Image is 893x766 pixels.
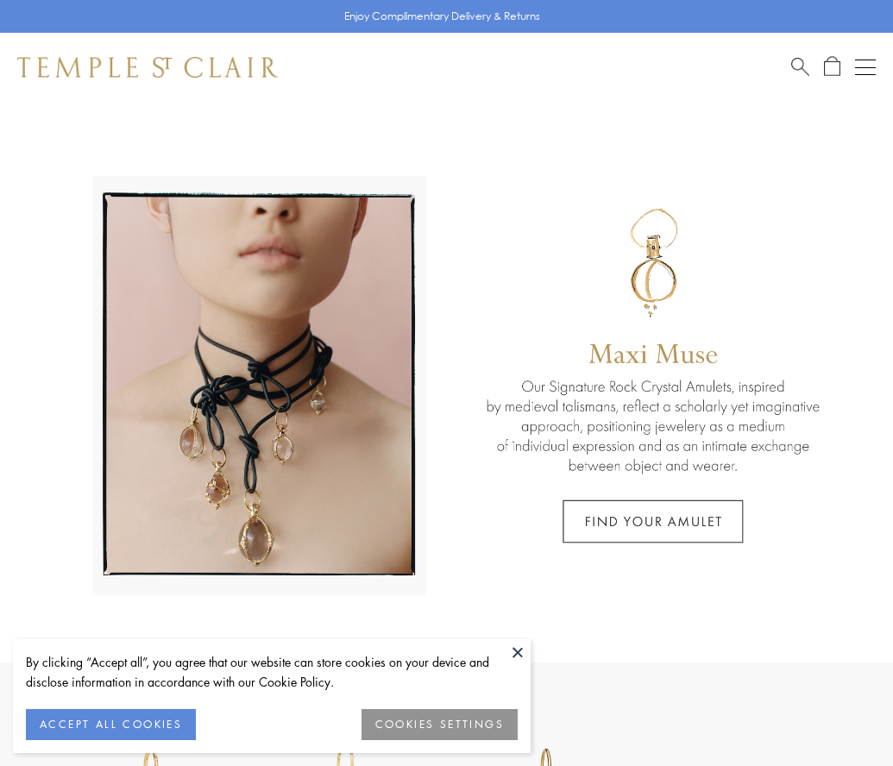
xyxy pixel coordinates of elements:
p: Enjoy Complimentary Delivery & Returns [344,8,540,25]
div: By clicking “Accept all”, you agree that our website can store cookies on your device and disclos... [26,652,518,692]
a: Search [791,56,809,78]
a: Open Shopping Bag [824,56,840,78]
button: Open navigation [855,57,876,78]
button: COOKIES SETTINGS [362,709,518,740]
img: Temple St. Clair [17,57,278,78]
button: ACCEPT ALL COOKIES [26,709,196,740]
